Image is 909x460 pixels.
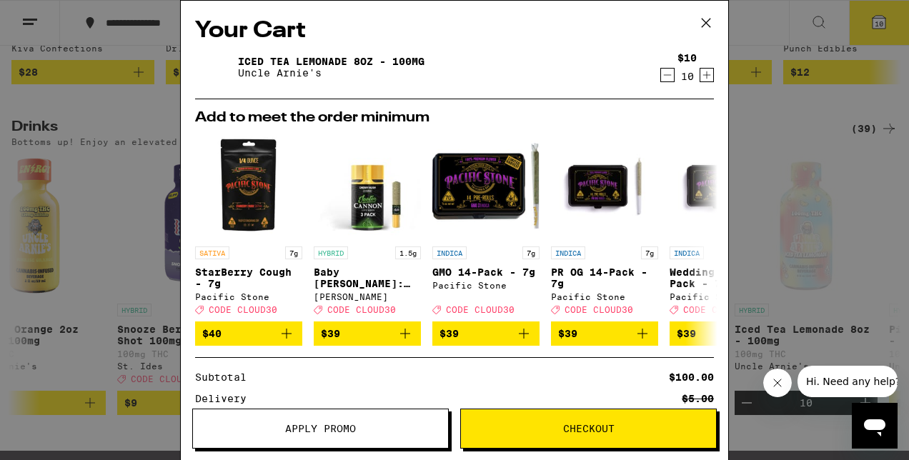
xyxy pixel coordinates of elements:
[195,15,714,47] h2: Your Cart
[660,68,675,82] button: Decrement
[563,424,615,434] span: Checkout
[551,292,658,301] div: Pacific Stone
[314,292,421,301] div: [PERSON_NAME]
[195,394,257,404] div: Delivery
[209,305,277,314] span: CODE CLOUD30
[670,266,777,289] p: Wedding Cake 14-Pack - 7g
[677,52,697,64] div: $10
[763,369,792,397] iframe: Close message
[195,132,302,239] img: Pacific Stone - StarBerry Cough - 7g
[677,71,697,82] div: 10
[195,47,235,87] img: Iced Tea Lemonade 8oz - 100mg
[641,246,658,259] p: 7g
[677,328,696,339] span: $39
[432,132,540,239] img: Pacific Stone - GMO 14-Pack - 7g
[432,321,540,346] button: Add to bag
[446,305,515,314] span: CODE CLOUD30
[670,321,777,346] button: Add to bag
[327,305,396,314] span: CODE CLOUD30
[195,372,257,382] div: Subtotal
[551,132,658,239] img: Pacific Stone - PR OG 14-Pack - 7g
[798,366,898,397] iframe: Message from company
[460,409,717,449] button: Checkout
[522,246,540,259] p: 7g
[321,328,340,339] span: $39
[551,246,585,259] p: INDICA
[314,321,421,346] button: Add to bag
[285,424,356,434] span: Apply Promo
[314,132,421,239] img: Jeeter - Baby Cannon: Cherry Kush 3-Pack Infused - 1.5g
[700,68,714,82] button: Increment
[285,246,302,259] p: 7g
[670,292,777,301] div: Pacific Stone
[682,394,714,404] div: $5.00
[195,266,302,289] p: StarBerry Cough - 7g
[314,266,421,289] p: Baby [PERSON_NAME]: Cherry Kush 3-Pack Infused - 1.5g
[195,321,302,346] button: Add to bag
[852,403,898,449] iframe: Button to launch messaging window
[314,132,421,321] a: Open page for Baby Cannon: Cherry Kush 3-Pack Infused - 1.5g from Jeeter
[565,305,633,314] span: CODE CLOUD30
[432,266,540,278] p: GMO 14-Pack - 7g
[669,372,714,382] div: $100.00
[395,246,421,259] p: 1.5g
[670,132,777,239] img: Pacific Stone - Wedding Cake 14-Pack - 7g
[202,328,222,339] span: $40
[314,246,348,259] p: HYBRID
[195,132,302,321] a: Open page for StarBerry Cough - 7g from Pacific Stone
[238,56,424,67] a: Iced Tea Lemonade 8oz - 100mg
[670,246,704,259] p: INDICA
[551,132,658,321] a: Open page for PR OG 14-Pack - 7g from Pacific Stone
[9,10,103,21] span: Hi. Need any help?
[192,409,449,449] button: Apply Promo
[195,111,714,125] h2: Add to meet the order minimum
[238,67,424,79] p: Uncle Arnie's
[432,281,540,290] div: Pacific Stone
[551,266,658,289] p: PR OG 14-Pack - 7g
[670,132,777,321] a: Open page for Wedding Cake 14-Pack - 7g from Pacific Stone
[551,321,658,346] button: Add to bag
[432,246,467,259] p: INDICA
[439,328,459,339] span: $39
[683,305,752,314] span: CODE CLOUD30
[195,292,302,301] div: Pacific Stone
[558,328,577,339] span: $39
[432,132,540,321] a: Open page for GMO 14-Pack - 7g from Pacific Stone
